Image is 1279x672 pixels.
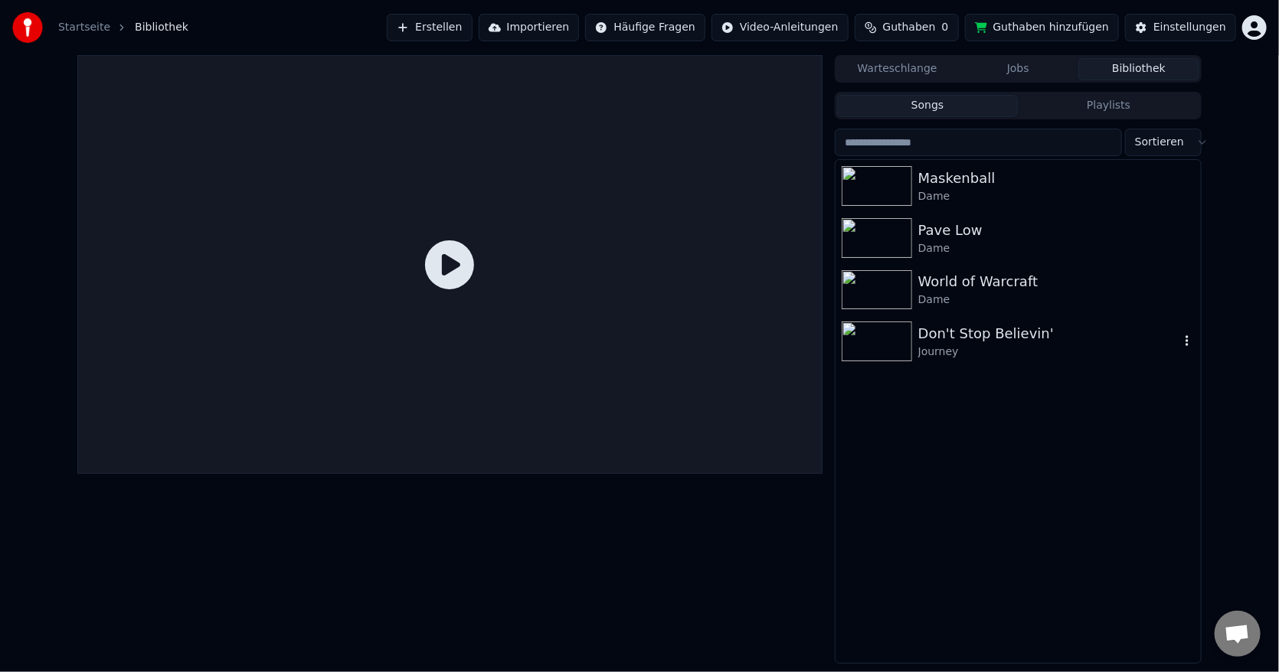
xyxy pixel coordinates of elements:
span: 0 [942,20,949,35]
div: World of Warcraft [918,271,1195,292]
button: Guthaben0 [855,14,959,41]
button: Songs [837,95,1019,117]
nav: breadcrumb [58,20,188,35]
div: Einstellungen [1153,20,1226,35]
button: Einstellungen [1125,14,1236,41]
div: Dame [918,241,1195,256]
button: Playlists [1018,95,1199,117]
span: Bibliothek [135,20,188,35]
button: Guthaben hinzufügen [965,14,1120,41]
button: Importieren [479,14,580,41]
span: Guthaben [883,20,936,35]
div: Dame [918,292,1195,308]
div: Don't Stop Believin' [918,323,1179,344]
div: Maskenball [918,168,1195,189]
button: Häufige Fragen [585,14,705,41]
img: youka [12,12,43,43]
button: Video-Anleitungen [711,14,849,41]
span: Sortieren [1135,135,1184,150]
div: Dame [918,189,1195,204]
button: Jobs [958,58,1079,80]
a: Startseite [58,20,110,35]
div: Chat öffnen [1215,611,1261,657]
button: Erstellen [387,14,472,41]
div: Journey [918,344,1179,360]
button: Warteschlange [837,58,958,80]
div: Pave Low [918,220,1195,241]
button: Bibliothek [1078,58,1199,80]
